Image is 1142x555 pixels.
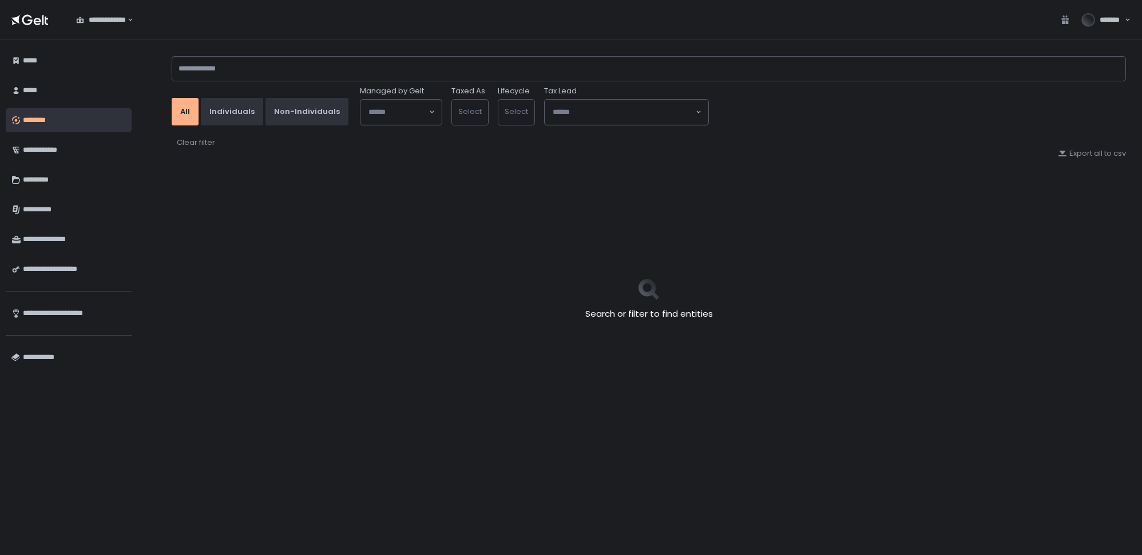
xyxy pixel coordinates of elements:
[553,107,695,118] input: Search for option
[1058,148,1126,159] button: Export all to csv
[201,98,263,125] button: Individuals
[209,107,255,117] div: Individuals
[544,86,577,96] span: Tax Lead
[360,100,442,125] div: Search for option
[545,100,708,125] div: Search for option
[368,107,428,118] input: Search for option
[265,98,348,125] button: Non-Individuals
[274,107,340,117] div: Non-Individuals
[585,308,713,321] h2: Search or filter to find entities
[451,86,485,96] label: Taxed As
[458,106,482,117] span: Select
[498,86,530,96] label: Lifecycle
[360,86,424,96] span: Managed by Gelt
[177,137,215,148] div: Clear filter
[180,107,190,117] div: All
[505,106,528,117] span: Select
[172,98,199,125] button: All
[69,8,133,32] div: Search for option
[176,137,216,148] button: Clear filter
